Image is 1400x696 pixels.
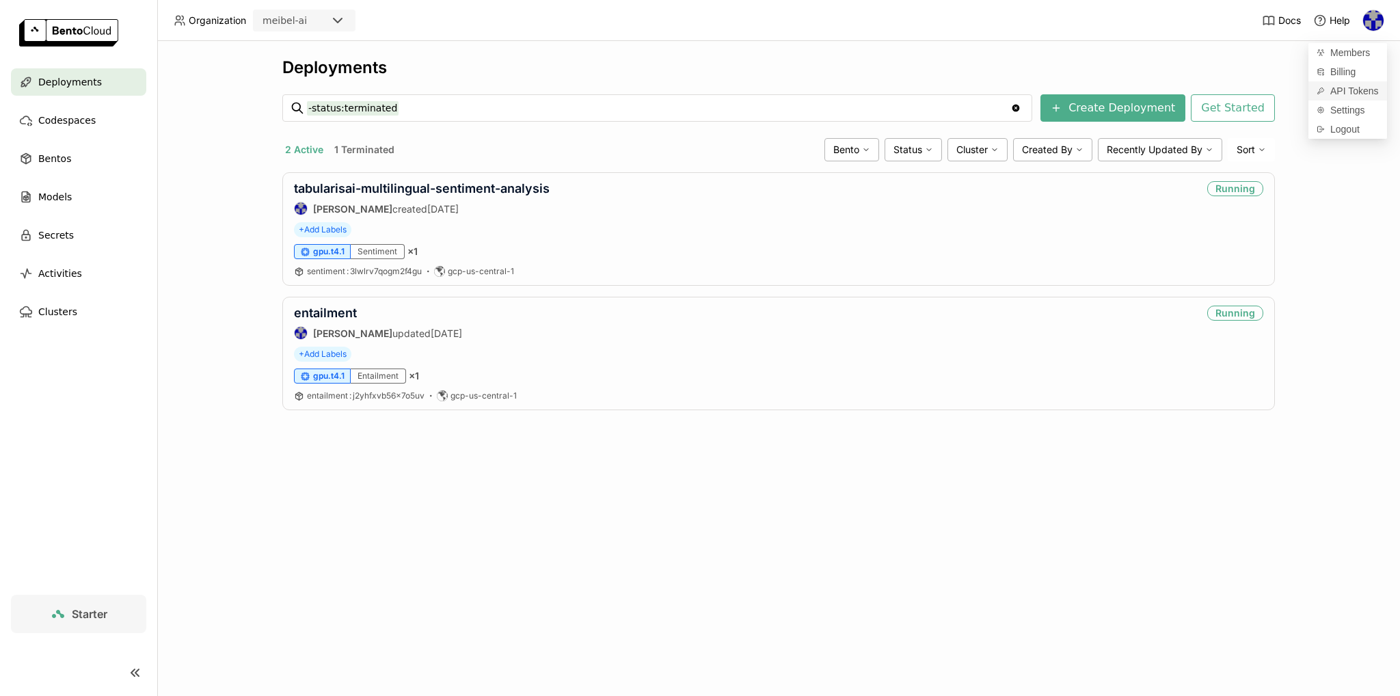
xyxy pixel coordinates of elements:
[307,266,422,277] a: sentiment:3lwlrv7qogm2f4gu
[307,390,425,401] a: entailment:j2yhfxvb56x7o5uv
[1013,138,1092,161] div: Created By
[1313,14,1350,27] div: Help
[307,390,425,401] span: entailment j2yhfxvb56x7o5uv
[1098,138,1222,161] div: Recently Updated By
[295,202,307,215] img: Spencer Torene
[347,266,349,276] span: :
[313,246,345,257] span: gpu.t4.1
[307,266,422,276] span: sentiment 3lwlrv7qogm2f4gu
[332,141,397,159] button: 1 Terminated
[1330,46,1370,59] span: Members
[431,327,462,339] span: [DATE]
[313,371,345,382] span: gpu.t4.1
[1308,101,1387,120] a: Settings
[349,390,351,401] span: :
[38,150,71,167] span: Bentos
[72,607,107,621] span: Starter
[38,189,72,205] span: Models
[885,138,942,161] div: Status
[407,245,418,258] span: × 1
[308,14,310,28] input: Selected meibel-ai.
[1330,104,1365,116] span: Settings
[11,260,146,287] a: Activities
[282,141,326,159] button: 2 Active
[1363,10,1384,31] img: Spencer Torene
[1308,62,1387,81] a: Billing
[893,144,922,156] span: Status
[1308,81,1387,101] a: API Tokens
[11,145,146,172] a: Bentos
[313,327,392,339] strong: [PERSON_NAME]
[38,112,96,129] span: Codespaces
[262,14,307,27] div: meibel-ai
[11,222,146,249] a: Secrets
[294,306,357,320] a: entailment
[294,347,351,362] span: +Add Labels
[313,203,392,215] strong: [PERSON_NAME]
[38,265,82,282] span: Activities
[409,370,419,382] span: × 1
[1022,144,1073,156] span: Created By
[11,183,146,211] a: Models
[1262,14,1301,27] a: Docs
[947,138,1008,161] div: Cluster
[824,138,879,161] div: Bento
[1330,85,1379,97] span: API Tokens
[295,327,307,339] img: Spencer Torene
[427,203,459,215] span: [DATE]
[1308,120,1387,139] div: Logout
[1040,94,1185,122] button: Create Deployment
[11,107,146,134] a: Codespaces
[1330,123,1360,135] span: Logout
[833,144,859,156] span: Bento
[11,298,146,325] a: Clusters
[1330,14,1350,27] span: Help
[1191,94,1275,122] button: Get Started
[1207,181,1263,196] div: Running
[1237,144,1255,156] span: Sort
[38,227,74,243] span: Secrets
[11,595,146,633] a: Starter
[1107,144,1202,156] span: Recently Updated By
[1228,138,1275,161] div: Sort
[38,74,102,90] span: Deployments
[282,57,1275,78] div: Deployments
[1308,43,1387,62] a: Members
[294,326,462,340] div: updated
[294,202,550,215] div: created
[1278,14,1301,27] span: Docs
[307,97,1010,119] input: Search
[294,181,550,196] a: tabularisai-multilingual-sentiment-analysis
[11,68,146,96] a: Deployments
[351,244,405,259] div: Sentiment
[448,266,514,277] span: gcp-us-central-1
[1207,306,1263,321] div: Running
[956,144,988,156] span: Cluster
[294,222,351,237] span: +Add Labels
[1010,103,1021,113] svg: Clear value
[450,390,517,401] span: gcp-us-central-1
[1330,66,1356,78] span: Billing
[38,304,77,320] span: Clusters
[19,19,118,46] img: logo
[189,14,246,27] span: Organization
[351,369,406,384] div: Entailment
